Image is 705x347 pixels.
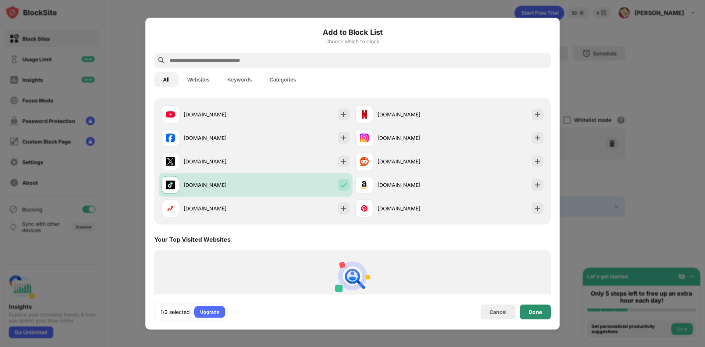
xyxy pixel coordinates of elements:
[377,134,449,142] div: [DOMAIN_NAME]
[166,133,175,142] img: favicons
[377,205,449,212] div: [DOMAIN_NAME]
[489,309,507,315] div: Cancel
[360,180,369,189] img: favicons
[335,258,370,293] img: personal-suggestions.svg
[184,205,256,212] div: [DOMAIN_NAME]
[154,38,551,44] div: Choose which to block
[360,204,369,213] img: favicons
[218,72,261,87] button: Keywords
[166,204,175,213] img: favicons
[200,308,219,315] div: Upgrade
[160,308,190,315] div: 1/2 selected
[154,26,551,37] h6: Add to Block List
[360,110,369,119] img: favicons
[184,181,256,189] div: [DOMAIN_NAME]
[377,181,449,189] div: [DOMAIN_NAME]
[184,134,256,142] div: [DOMAIN_NAME]
[529,309,542,315] div: Done
[166,157,175,166] img: favicons
[154,72,178,87] button: All
[178,72,218,87] button: Websites
[360,133,369,142] img: favicons
[166,110,175,119] img: favicons
[166,180,175,189] img: favicons
[377,158,449,165] div: [DOMAIN_NAME]
[360,157,369,166] img: favicons
[184,111,256,118] div: [DOMAIN_NAME]
[157,56,166,65] img: search.svg
[261,72,305,87] button: Categories
[377,111,449,118] div: [DOMAIN_NAME]
[154,235,231,243] div: Your Top Visited Websites
[184,158,256,165] div: [DOMAIN_NAME]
